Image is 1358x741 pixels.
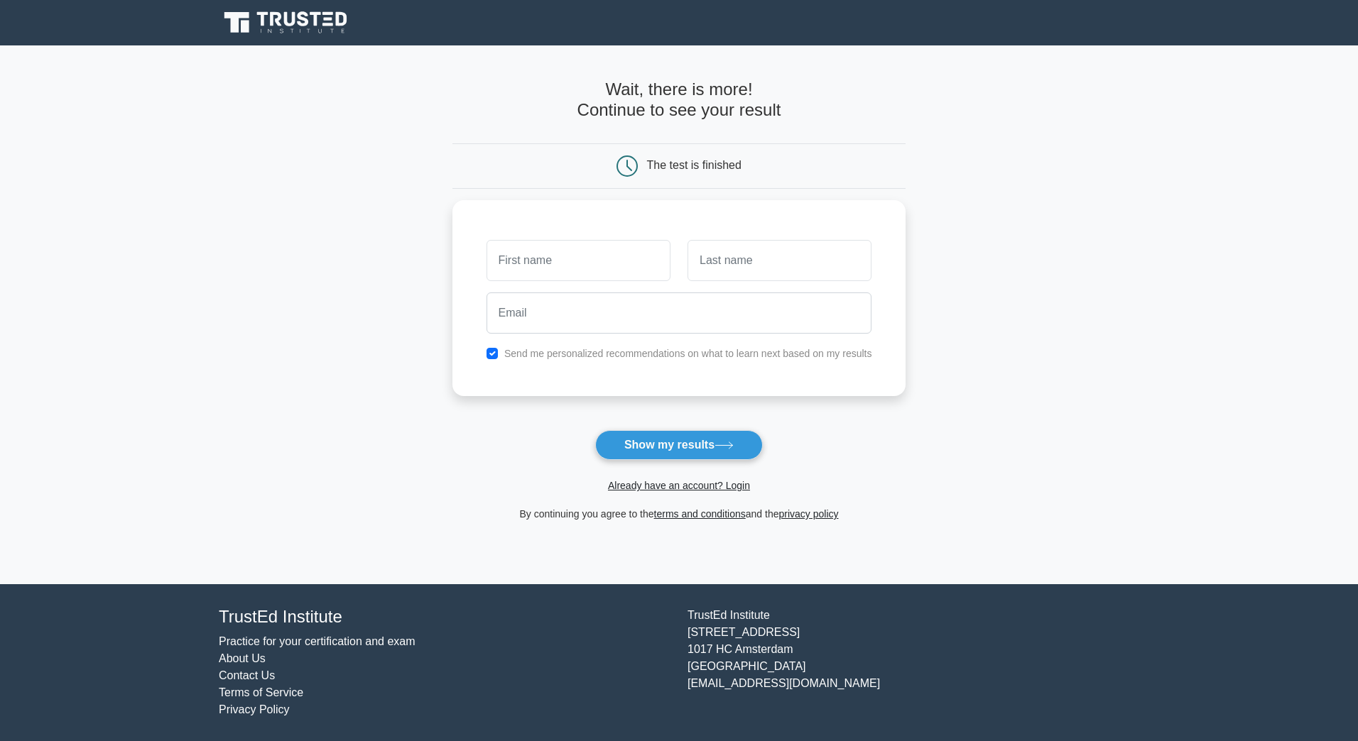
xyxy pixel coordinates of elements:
a: Contact Us [219,669,275,681]
input: First name [487,240,670,281]
label: Send me personalized recommendations on what to learn next based on my results [504,348,872,359]
a: Terms of Service [219,686,303,698]
h4: TrustEd Institute [219,607,670,627]
input: Last name [688,240,871,281]
button: Show my results [595,430,763,460]
a: About Us [219,652,266,664]
div: The test is finished [647,159,742,171]
div: TrustEd Institute [STREET_ADDRESS] 1017 HC Amsterdam [GEOGRAPHIC_DATA] [EMAIL_ADDRESS][DOMAIN_NAME] [679,607,1148,718]
a: terms and conditions [654,508,746,520]
a: privacy policy [779,508,839,520]
h4: Wait, there is more! Continue to see your result [452,79,906,121]
a: Already have an account? Login [608,480,750,491]
a: Practice for your certification and exam [219,635,415,647]
a: Privacy Policy [219,703,290,715]
input: Email [487,292,872,334]
div: By continuing you agree to the and the [444,505,915,522]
